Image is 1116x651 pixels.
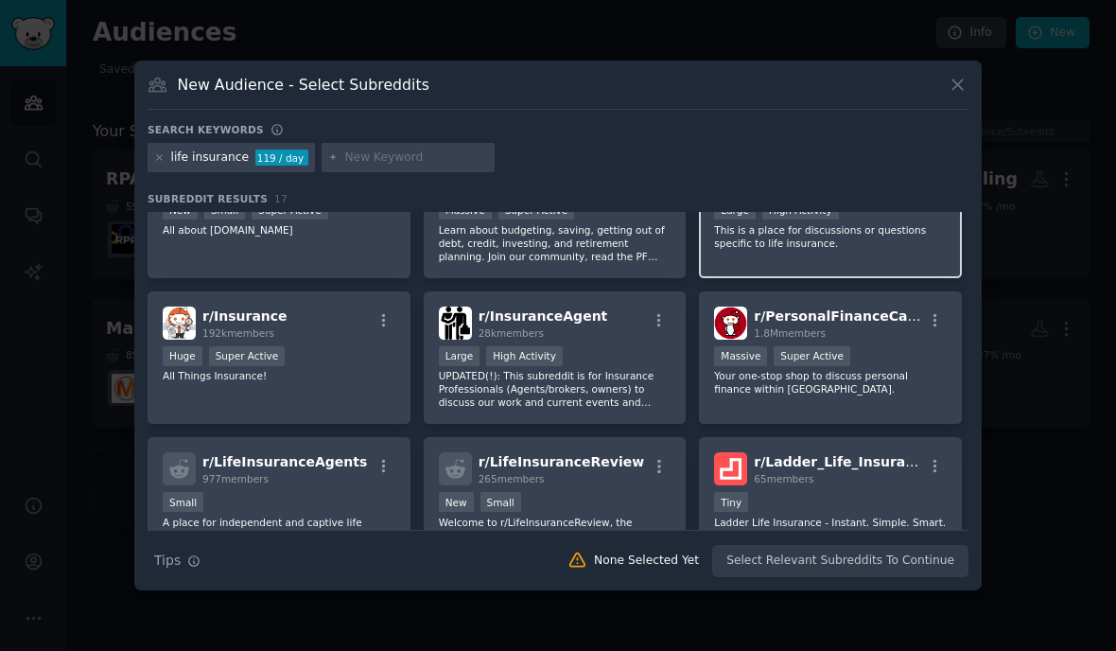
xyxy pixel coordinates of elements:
[714,307,747,340] img: PersonalFinanceCanada
[154,551,181,571] span: Tips
[754,327,826,339] span: 1.8M members
[148,192,268,205] span: Subreddit Results
[774,346,850,366] div: Super Active
[274,193,288,204] span: 17
[171,150,249,167] div: life insurance
[439,516,671,555] p: Welcome to r/LifeInsuranceReview, the community dedicated to helping you navigate the world of li...
[714,223,947,250] p: This is a place for discussions or questions specific to life insurance.
[486,346,563,366] div: High Activity
[714,516,947,542] p: Ladder Life Insurance - Instant. Simple. Smart. 💰 [URL][DOMAIN_NAME]
[202,327,274,339] span: 192k members
[202,308,288,324] span: r/ Insurance
[163,346,202,366] div: Huge
[344,150,488,167] input: New Keyword
[480,492,521,512] div: Small
[714,492,748,512] div: Tiny
[178,75,429,95] h3: New Audience - Select Subreddits
[209,346,286,366] div: Super Active
[439,492,474,512] div: New
[714,369,947,396] p: Your one-stop shop to discuss personal finance within [GEOGRAPHIC_DATA].
[754,454,932,469] span: r/ Ladder_Life_Insurance
[714,346,767,366] div: Massive
[202,473,269,484] span: 977 members
[594,553,699,570] div: None Selected Yet
[163,307,196,340] img: Insurance
[754,308,944,324] span: r/ PersonalFinanceCanada
[754,473,813,484] span: 65 members
[439,307,472,340] img: InsuranceAgent
[479,473,545,484] span: 265 members
[202,454,367,469] span: r/ LifeInsuranceAgents
[439,346,480,366] div: Large
[163,492,203,512] div: Small
[148,123,264,136] h3: Search keywords
[479,454,645,469] span: r/ LifeInsuranceReview
[163,223,395,237] p: All about [DOMAIN_NAME]
[439,223,671,263] p: Learn about budgeting, saving, getting out of debt, credit, investing, and retirement planning. J...
[163,516,395,555] p: A place for independent and captive life insurance agents. Chat about recruiting, marketing, carr...
[163,369,395,382] p: All Things Insurance!
[479,308,608,324] span: r/ InsuranceAgent
[255,150,308,167] div: 119 / day
[439,369,671,409] p: UPDATED(!): This subreddit is for Insurance Professionals (Agents/brokers, owners) to discuss our...
[714,452,747,485] img: Ladder_Life_Insurance
[479,327,544,339] span: 28k members
[148,544,207,577] button: Tips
